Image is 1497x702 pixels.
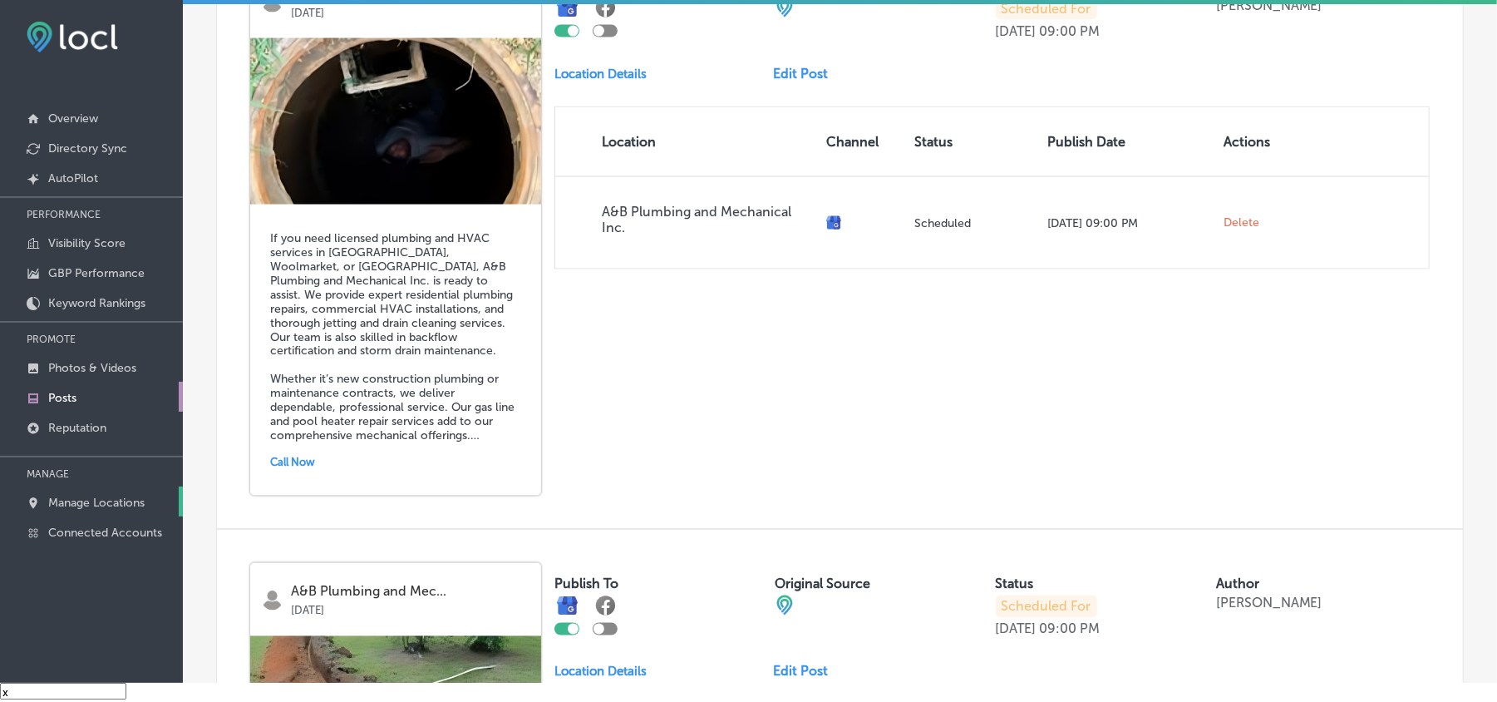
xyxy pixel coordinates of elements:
p: 09:00 PM [1040,621,1101,637]
th: Actions [1217,107,1288,176]
p: Reputation [48,421,106,435]
p: Connected Accounts [48,526,162,540]
p: Directory Sync [48,141,127,156]
p: Visibility Score [48,236,126,250]
p: [DATE] [291,600,529,617]
p: Photos & Videos [48,361,136,375]
p: Manage Locations [48,496,145,510]
p: Keyword Rankings [48,296,145,310]
p: Location Details [554,665,647,680]
label: Status [996,576,1034,592]
img: fda3e92497d09a02dc62c9cd864e3231.png [27,22,118,52]
p: Location Details [554,67,647,82]
p: Overview [48,111,98,126]
h5: If you need licensed plumbing and HVAC services in [GEOGRAPHIC_DATA], Woolmarket, or [GEOGRAPHIC_... [270,231,521,443]
p: A&B Plumbing and Mechanical Inc. [602,204,813,235]
th: Publish Date [1041,107,1217,176]
img: cba84b02adce74ede1fb4a8549a95eca.png [775,596,795,615]
p: 09:00 PM [1040,23,1101,39]
span: Delete [1224,215,1259,230]
th: Location [555,107,820,176]
p: AutoPilot [48,171,98,185]
img: logo [262,590,283,611]
p: [PERSON_NAME] [1216,596,1322,611]
p: Scheduled For [996,596,1097,618]
p: A&B Plumbing and Mec... [291,585,529,600]
a: Edit Post [773,66,841,82]
p: Posts [48,391,76,405]
th: Channel [820,107,908,176]
label: Author [1216,576,1259,592]
img: 053c2a69-8fae-41a5-824d-98ebf963e029A--B-Plumbing-and-Mechanical-Inc3.png [250,38,541,205]
p: [DATE] [996,23,1037,39]
p: Scheduled [915,216,1034,230]
label: Publish To [554,576,618,592]
p: [DATE] [996,621,1037,637]
a: Edit Post [773,664,841,680]
p: [DATE] 09:00 PM [1047,216,1210,230]
label: Original Source [775,576,870,592]
p: GBP Performance [48,266,145,280]
p: [DATE] [291,2,529,19]
th: Status [909,107,1041,176]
